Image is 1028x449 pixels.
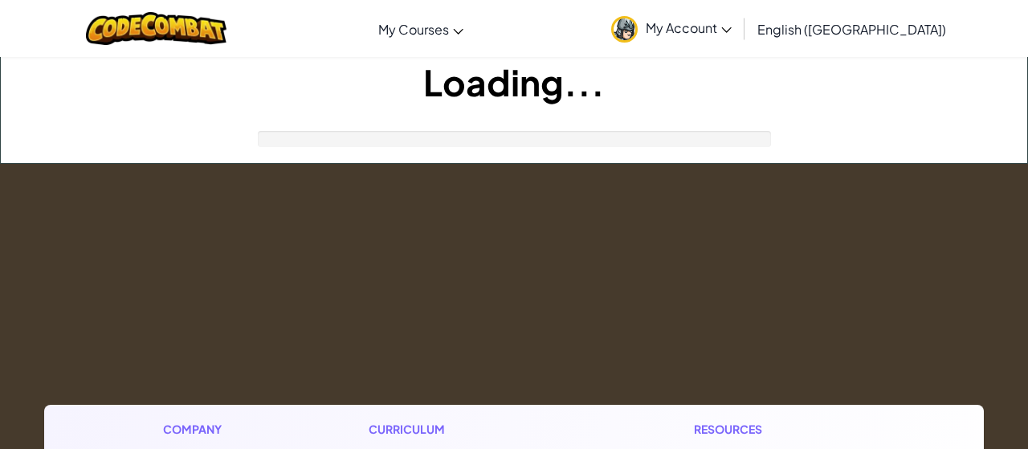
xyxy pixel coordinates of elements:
[369,421,563,438] h1: Curriculum
[694,421,865,438] h1: Resources
[646,19,732,36] span: My Account
[86,12,226,45] img: CodeCombat logo
[757,21,946,38] span: English ([GEOGRAPHIC_DATA])
[1,57,1027,107] h1: Loading...
[611,16,638,43] img: avatar
[163,421,238,438] h1: Company
[378,21,449,38] span: My Courses
[603,3,740,54] a: My Account
[749,7,954,51] a: English ([GEOGRAPHIC_DATA])
[370,7,471,51] a: My Courses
